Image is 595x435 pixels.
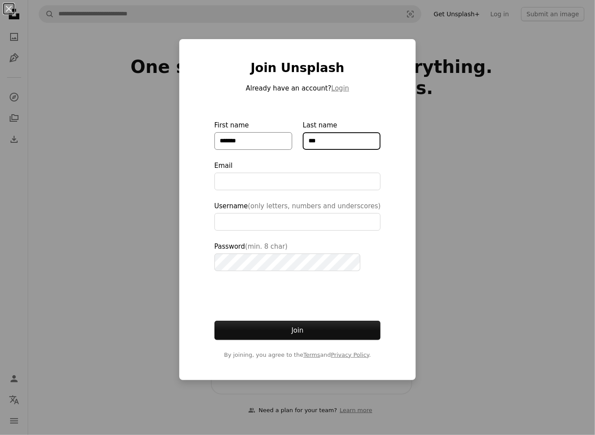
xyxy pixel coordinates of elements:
[245,243,288,250] span: (min. 8 char)
[248,202,381,210] span: (only letters, numbers and underscores)
[214,254,360,271] input: Password(min. 8 char)Open Keeper Popup
[214,120,292,150] label: First name
[331,83,349,94] button: Login
[214,213,381,231] input: Username(only letters, numbers and underscores)Open Keeper Popup
[214,60,381,76] h1: Join Unsplash
[214,132,292,150] input: First nameOpen Keeper Popup
[214,201,381,231] label: Username
[214,160,381,190] label: Email
[331,352,369,358] a: Privacy Policy
[214,83,381,94] p: Already have an account?
[303,352,320,358] a: Terms
[303,120,381,150] label: Last name
[214,321,381,340] button: Join
[214,351,381,359] span: By joining, you agree to the and .
[352,136,362,146] keeper-lock: Open Keeper Popup
[303,132,381,150] input: Last nameOpen Keeper Popup
[214,241,381,271] label: Password
[214,173,381,190] input: EmailOpen Keeper Popup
